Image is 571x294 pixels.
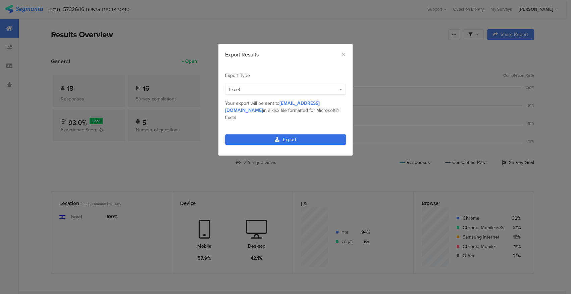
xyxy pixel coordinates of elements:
[225,51,346,58] div: Export Results
[218,44,353,156] div: dialog
[225,107,339,121] span: .xlsx file formatted for Microsoft© Excel
[229,86,240,93] span: Excel
[225,100,346,121] div: Your export will be sent to in a
[225,100,320,114] span: [EMAIL_ADDRESS][DOMAIN_NAME]
[225,134,346,145] a: Export
[225,72,346,79] div: Export Type
[341,51,346,58] button: Close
